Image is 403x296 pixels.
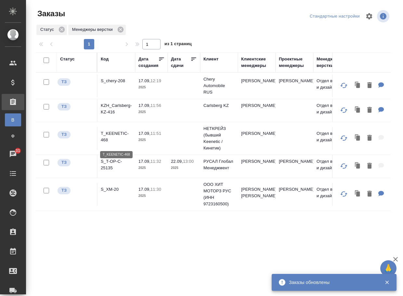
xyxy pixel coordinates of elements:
div: Выставляет КМ при отправке заказа на расчет верстке (для тикета) или для уточнения сроков на прои... [57,102,94,111]
p: 11:32 [150,159,161,164]
p: 17.09, [138,78,150,83]
p: 11:51 [150,131,161,136]
p: Статус [40,26,56,33]
button: Обновить [336,78,352,93]
div: Клиент [203,56,218,62]
div: Менеджеры верстки [317,56,348,69]
td: [PERSON_NAME] [238,127,276,150]
button: Закрыть [380,279,394,285]
div: Выставляет КМ при отправке заказа на расчет верстке (для тикета) или для уточнения сроков на прои... [57,158,94,167]
p: ТЗ [61,131,67,138]
button: Клонировать [352,132,364,145]
td: [PERSON_NAME] [276,183,313,206]
a: 31 [2,146,24,162]
span: 🙏 [383,262,394,275]
button: Клонировать [352,160,364,173]
span: Ф [8,133,18,139]
div: Выставляет КМ при отправке заказа на расчет верстке (для тикета) или для уточнения сроков на прои... [57,78,94,86]
button: 🙏 [380,260,396,277]
div: Выставляет КМ при отправке заказа на расчет верстке (для тикета) или для уточнения сроков на прои... [57,186,94,195]
div: split button [308,11,361,21]
p: Отдел верстки и дизайна [317,186,348,199]
p: ТЗ [61,159,67,166]
button: Удалить [364,132,375,145]
p: ТЗ [61,79,67,85]
p: Менеджеры верстки [72,26,115,33]
p: ООО ХИТ МОТОРЗ РУС (ИНН 9723160500) [203,181,235,207]
p: S_T-OP-C-25135 [101,158,132,171]
button: Удалить [364,104,375,117]
p: 11:56 [150,103,161,108]
button: Обновить [336,158,352,174]
div: Код [101,56,109,62]
span: В [8,117,18,123]
p: РУСАЛ Глобал Менеджмент [203,158,235,171]
td: [PERSON_NAME] [276,155,313,178]
p: 17.09, [138,187,150,192]
p: НЕТКРЕЙЗ (бывший Keenetic / Кинетик) [203,125,235,151]
p: Отдел верстки и дизайна [317,102,348,115]
p: 17.09, [138,131,150,136]
p: ТЗ [61,103,67,110]
a: В [5,113,21,126]
span: Настроить таблицу [361,8,377,24]
p: S_XM-20 [101,186,132,193]
div: Менеджеры верстки [68,25,126,35]
button: Обновить [336,186,352,202]
td: [PERSON_NAME] [238,155,276,178]
button: Удалить [364,79,375,92]
button: Клонировать [352,104,364,117]
span: 31 [12,148,24,154]
td: [PERSON_NAME], [PERSON_NAME] [238,183,276,206]
button: Удалить [364,187,375,201]
p: 2025 [171,165,197,171]
div: Проектные менеджеры [279,56,310,69]
p: KZH_Carlsberg-KZ-416 [101,102,132,115]
p: 22.09, [171,159,183,164]
div: Выставляет КМ при отправке заказа на расчет верстке (для тикета) или для уточнения сроков на прои... [57,130,94,139]
div: Статус [36,25,67,35]
p: 2025 [138,84,164,91]
p: Chery Automobile RUS [203,76,235,96]
td: [PERSON_NAME] [276,74,313,97]
button: Клонировать [352,187,364,201]
button: Обновить [336,102,352,118]
div: Статус [60,56,75,62]
span: Посмотреть информацию [377,10,391,22]
p: Carlsberg KZ [203,102,235,109]
p: 13:00 [183,159,194,164]
p: 17.09, [138,103,150,108]
div: Заказы обновлены [289,279,375,286]
button: Клонировать [352,79,364,92]
p: ТЗ [61,187,67,194]
p: 12:19 [150,78,161,83]
a: Ф [5,130,21,143]
p: 17.09, [138,159,150,164]
button: Удалить [364,160,375,173]
td: [PERSON_NAME] [238,74,276,97]
p: S_chery-208 [101,78,132,84]
p: Отдел верстки и дизайна [317,130,348,143]
p: 2025 [138,165,164,171]
span: из 1 страниц [164,40,192,49]
p: 2025 [138,193,164,199]
button: Обновить [336,130,352,146]
p: 2025 [138,109,164,115]
div: Клиентские менеджеры [241,56,272,69]
p: 11:30 [150,187,161,192]
div: Дата сдачи [171,56,190,69]
div: Дата создания [138,56,158,69]
span: Заказы [36,8,65,19]
p: 2025 [138,137,164,143]
p: Отдел верстки и дизайна [317,158,348,171]
td: [PERSON_NAME] [238,99,276,122]
p: T_KEENETIC-468 [101,130,132,143]
p: Отдел верстки и дизайна [317,78,348,91]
